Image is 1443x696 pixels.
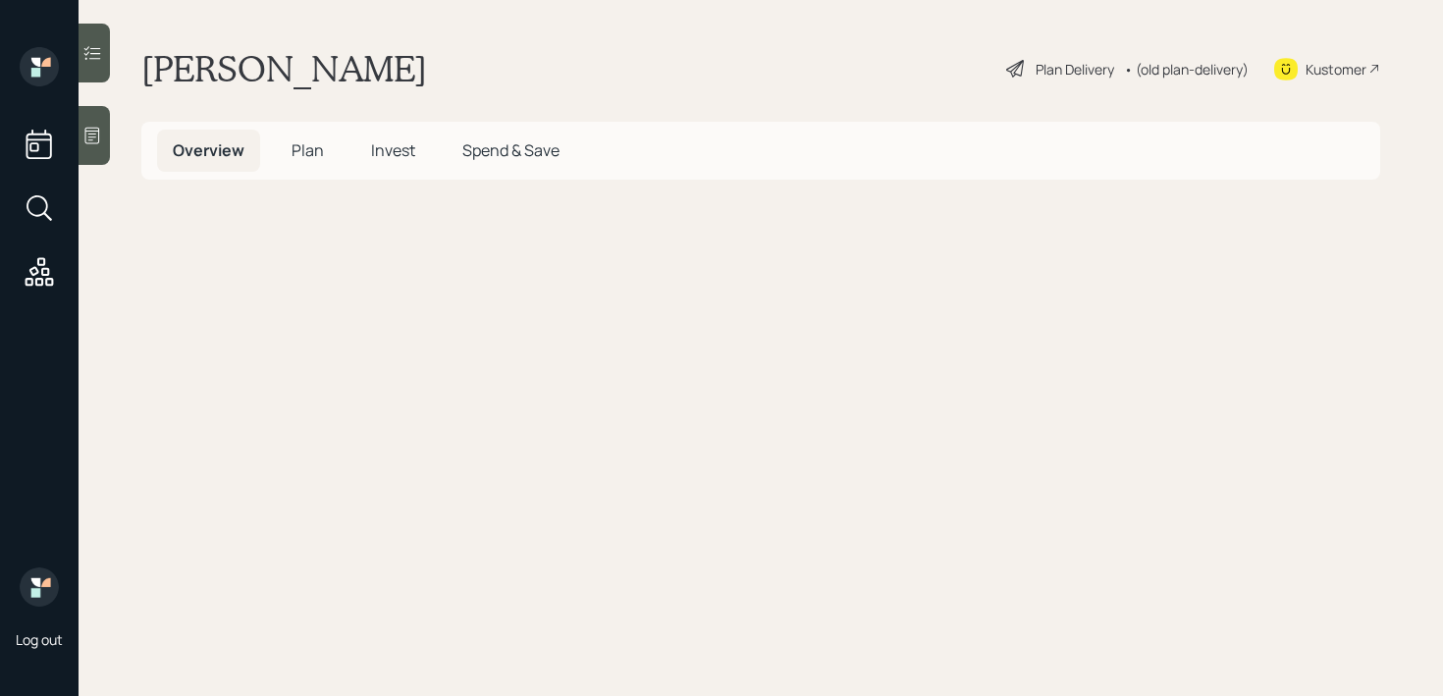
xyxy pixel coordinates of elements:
div: • (old plan-delivery) [1124,59,1249,80]
span: Plan [292,139,324,161]
div: Plan Delivery [1036,59,1114,80]
span: Invest [371,139,415,161]
img: retirable_logo.png [20,567,59,607]
h1: [PERSON_NAME] [141,47,427,90]
div: Log out [16,630,63,649]
div: Kustomer [1306,59,1366,80]
span: Spend & Save [462,139,560,161]
span: Overview [173,139,244,161]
